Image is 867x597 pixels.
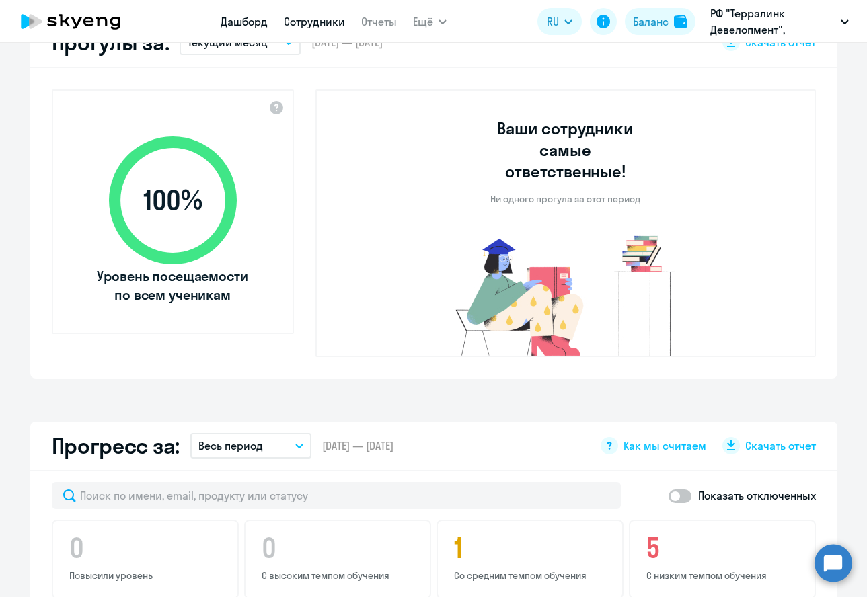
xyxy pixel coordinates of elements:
[322,438,393,453] span: [DATE] — [DATE]
[413,8,447,35] button: Ещё
[96,267,250,305] span: Уровень посещаемости по всем ученикам
[537,8,582,35] button: RU
[547,13,559,30] span: RU
[646,569,802,582] p: С низким темпом обучения
[704,5,856,38] button: РФ "Терралинк Девелопмент", [GEOGRAPHIC_DATA], ООО
[674,15,687,28] img: balance
[190,433,311,459] button: Весь период
[198,438,263,454] p: Весь период
[454,532,610,564] h4: 1
[625,8,695,35] button: Балансbalance
[490,193,640,205] p: Ни одного прогула за этот период
[454,569,610,582] p: Со средним темпом обучения
[633,13,669,30] div: Баланс
[284,15,345,28] a: Сотрудники
[52,482,621,509] input: Поиск по имени, email, продукту или статусу
[624,438,706,453] span: Как мы считаем
[430,232,700,356] img: no-truants
[413,13,433,30] span: Ещё
[221,15,268,28] a: Дашборд
[698,487,816,504] p: Показать отключенных
[52,432,180,459] h2: Прогресс за:
[710,5,835,38] p: РФ "Терралинк Девелопмент", [GEOGRAPHIC_DATA], ООО
[479,118,652,182] h3: Ваши сотрудники самые ответственные!
[646,532,802,564] h4: 5
[361,15,397,28] a: Отчеты
[96,184,250,216] span: 100 %
[745,438,816,453] span: Скачать отчет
